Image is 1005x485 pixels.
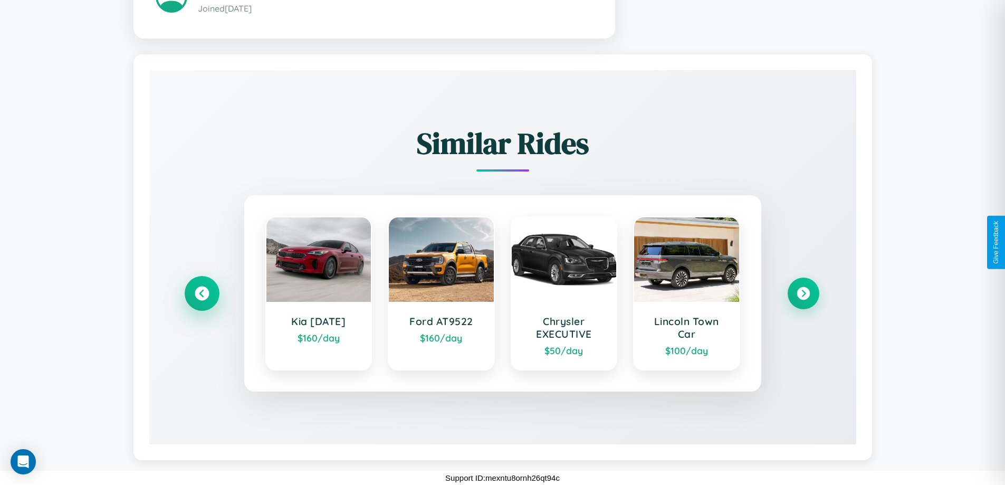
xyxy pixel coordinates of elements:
[633,216,740,370] a: Lincoln Town Car$100/day
[11,449,36,474] div: Open Intercom Messenger
[511,216,618,370] a: Chrysler EXECUTIVE$50/day
[522,345,606,356] div: $ 50 /day
[522,315,606,340] h3: Chrysler EXECUTIVE
[265,216,372,370] a: Kia [DATE]$160/day
[277,315,361,328] h3: Kia [DATE]
[399,332,483,344] div: $ 160 /day
[645,345,729,356] div: $ 100 /day
[277,332,361,344] div: $ 160 /day
[992,221,1000,264] div: Give Feedback
[388,216,495,370] a: Ford AT9522$160/day
[645,315,729,340] h3: Lincoln Town Car
[186,123,819,164] h2: Similar Rides
[399,315,483,328] h3: Ford AT9522
[198,1,593,16] p: Joined [DATE]
[445,471,560,485] p: Support ID: mexntu8ornh26qt94c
